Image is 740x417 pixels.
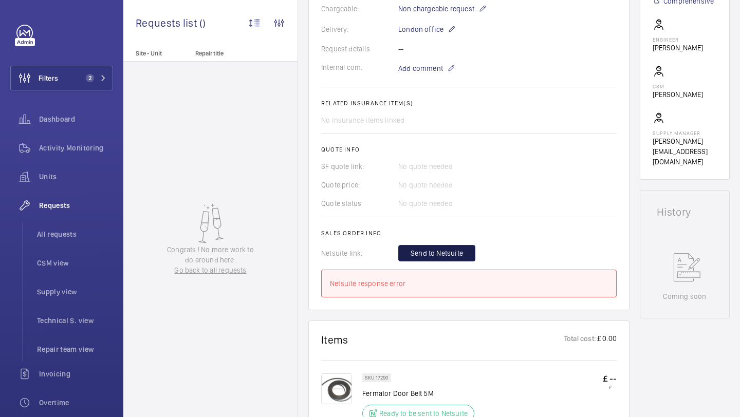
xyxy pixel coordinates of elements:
span: Invoicing [39,369,113,379]
h2: Sales order info [321,230,617,237]
span: Requests [39,200,113,211]
p: Repair title [195,50,263,57]
span: Filters [39,73,58,83]
span: Requests list [136,16,199,29]
p: SKU 17290 [365,376,388,380]
span: Add comment [398,63,443,73]
p: London office [398,23,456,35]
p: £ -- [603,373,617,384]
span: Send to Netsuite [411,248,463,258]
p: Coming soon [663,291,706,301]
button: Send to Netsuite [398,245,475,261]
span: Overtime [39,397,113,408]
p: Total cost: [564,333,596,346]
button: Filters2 [10,66,113,90]
p: £ 0.00 [596,333,617,346]
p: CSM [653,83,703,89]
h2: Quote info [321,146,617,153]
p: [PERSON_NAME] [653,43,703,53]
p: Supply manager [653,130,717,136]
p: Fermator Door Belt 5M [362,388,480,399]
span: Activity Monitoring [39,143,113,153]
img: z0ghLu0dNPu87JukOz5wLLOBNNspOIV_mPwlkdtQUBOP_BL3.png [321,373,352,404]
span: Units [39,172,113,182]
a: Go back to all requests [162,265,259,275]
p: Site - Unit [123,50,191,57]
h2: Related insurance item(s) [321,100,617,107]
span: Non chargeable request [398,4,474,14]
span: Dashboard [39,114,113,124]
span: Technical S. view [37,315,113,326]
span: Supply view [37,287,113,297]
p: [PERSON_NAME][EMAIL_ADDRESS][DOMAIN_NAME] [653,136,717,167]
span: All requests [37,229,113,239]
span: CSM view [37,258,113,268]
span: Repair team view [37,344,113,354]
span: 2 [86,74,94,82]
div: Netsuite response error [330,278,608,289]
p: Congrats ! No more work to do around here. [162,244,259,265]
h1: Items [321,333,348,346]
h1: History [657,207,713,217]
p: Engineer [653,36,703,43]
p: [PERSON_NAME] [653,89,703,100]
p: £ -- [603,384,617,390]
